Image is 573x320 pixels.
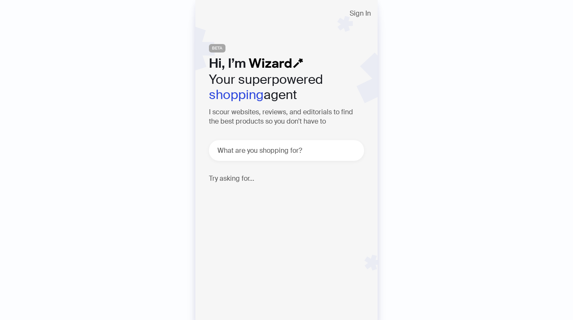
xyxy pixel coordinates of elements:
p: Face wash that contains hyaluronic acid 🧼 [217,189,362,215]
h4: Try asking for... [209,174,364,182]
span: Sign In [350,10,371,17]
h2: Your superpowered agent [209,72,364,102]
button: Sign In [343,7,378,20]
em: shopping [209,86,264,103]
h3: I scour websites, reviews, and editorials to find the best products so you don't have to [209,108,364,127]
span: BETA [209,44,225,52]
div: Face wash that contains hyaluronic acid 🧼 [217,189,365,215]
span: Hi, I’m [209,55,246,72]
